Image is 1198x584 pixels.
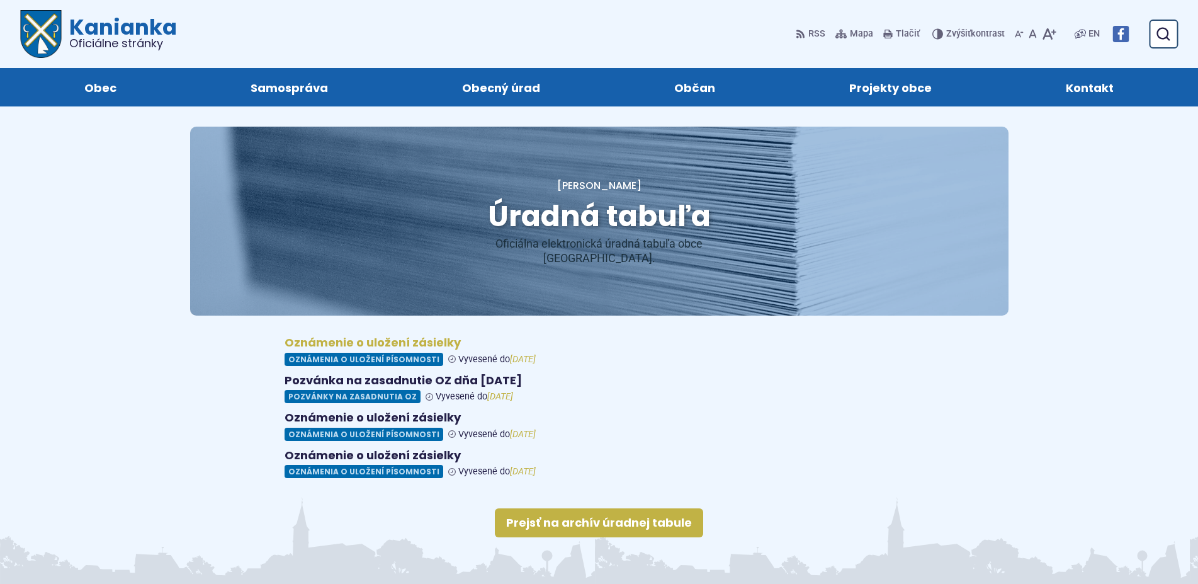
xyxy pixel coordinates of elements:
span: Oficiálne stránky [69,38,177,49]
img: Prejsť na Facebook stránku [1112,26,1129,42]
a: EN [1086,26,1102,42]
button: Zmenšiť veľkosť písma [1012,21,1026,47]
a: Oznámenie o uložení zásielky Oznámenia o uložení písomnosti Vyvesené do[DATE] [285,449,914,479]
a: Obecný úrad [408,68,595,106]
a: Projekty obce [794,68,986,106]
a: [PERSON_NAME] [557,178,641,193]
span: Tlačiť [896,29,920,40]
a: Logo Kanianka, prejsť na domovskú stránku. [20,10,177,58]
button: Nastaviť pôvodnú veľkosť písma [1026,21,1039,47]
a: Pozvánka na zasadnutie OZ dňa [DATE] Pozvánky na zasadnutia OZ Vyvesené do[DATE] [285,374,914,404]
button: Tlačiť [881,21,922,47]
span: kontrast [946,29,1005,40]
button: Zvýšiťkontrast [932,21,1007,47]
span: Samospráva [251,68,328,106]
span: Obecný úrad [462,68,540,106]
a: Oznámenie o uložení zásielky Oznámenia o uložení písomnosti Vyvesené do[DATE] [285,411,914,441]
h4: Oznámenie o uložení zásielky [285,411,914,425]
img: Prejsť na domovskú stránku [20,10,62,58]
a: Samospráva [196,68,383,106]
p: Oficiálna elektronická úradná tabuľa obce [GEOGRAPHIC_DATA]. [448,237,750,265]
span: Mapa [850,26,873,42]
a: Oznámenie o uložení zásielky Oznámenia o uložení písomnosti Vyvesené do[DATE] [285,336,914,366]
span: Obec [84,68,116,106]
span: Úradná tabuľa [488,196,711,236]
span: Kontakt [1066,68,1114,106]
h4: Oznámenie o uložení zásielky [285,336,914,350]
a: Prejsť na archív úradnej tabule [495,508,703,537]
span: Občan [674,68,715,106]
a: RSS [796,21,828,47]
a: Mapa [833,21,876,47]
button: Zväčšiť veľkosť písma [1039,21,1059,47]
span: RSS [808,26,825,42]
h4: Pozvánka na zasadnutie OZ dňa [DATE] [285,374,914,388]
h4: Oznámenie o uložení zásielky [285,449,914,463]
a: Občan [620,68,770,106]
span: Projekty obce [849,68,932,106]
a: Obec [30,68,171,106]
span: Zvýšiť [946,28,971,39]
a: Kontakt [1011,68,1168,106]
span: Kanianka [62,16,177,49]
span: EN [1088,26,1100,42]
